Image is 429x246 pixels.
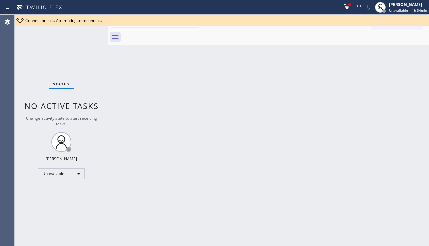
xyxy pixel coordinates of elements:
div: Unavailable [38,168,85,179]
span: Connection lost. Attempting to reconnect. [25,18,102,23]
span: Status [53,82,70,86]
div: [PERSON_NAME] [46,156,77,162]
div: [PERSON_NAME] [389,2,427,7]
button: Mute [364,3,373,12]
span: Change activity state to start receiving tasks. [26,115,97,127]
span: Unavailable | 1h 34min [389,8,427,13]
span: No active tasks [24,100,99,111]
